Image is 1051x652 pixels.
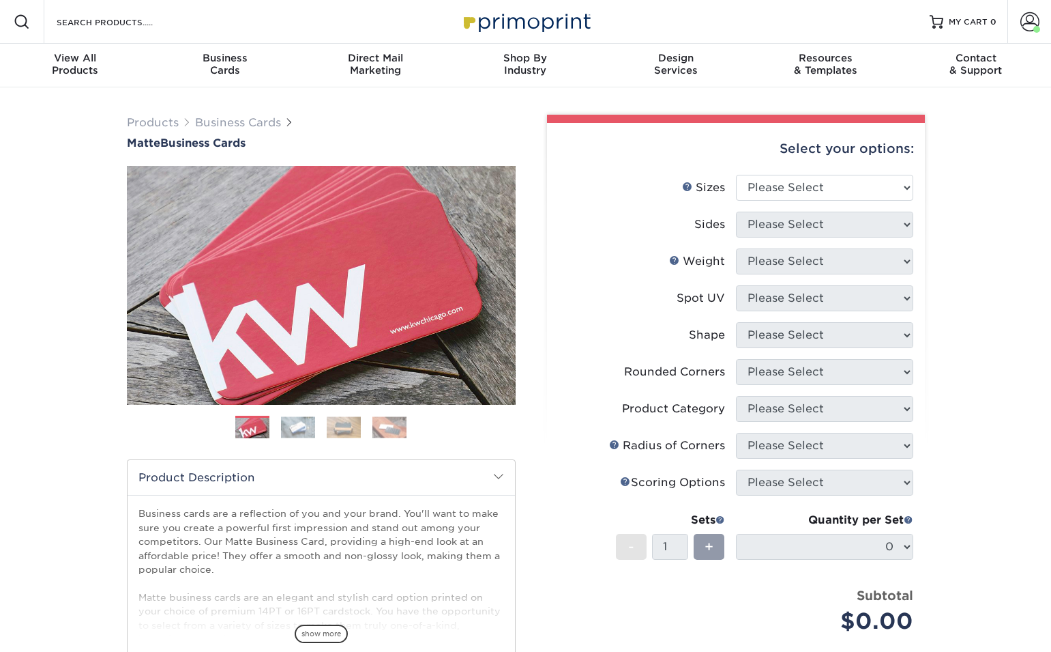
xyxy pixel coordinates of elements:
span: Matte [127,137,160,150]
span: show more [295,625,348,643]
a: Shop ByIndustry [450,44,600,87]
span: Contact [901,52,1051,64]
div: Product Category [622,401,725,417]
span: + [705,537,713,557]
span: Business [150,52,300,64]
img: Business Cards 03 [327,416,361,438]
div: & Templates [751,52,901,76]
div: Sets [616,512,725,528]
div: Scoring Options [620,474,725,491]
strong: Subtotal [857,588,913,603]
a: Contact& Support [901,44,1051,87]
div: Rounded Corners [624,364,725,380]
a: Direct MailMarketing [300,44,450,87]
a: Products [127,116,179,129]
div: Quantity per Set [736,512,913,528]
span: Shop By [450,52,600,64]
img: Primoprint [458,7,594,36]
span: Design [601,52,751,64]
div: Weight [669,253,725,270]
a: DesignServices [601,44,751,87]
div: Sides [694,216,725,233]
div: Services [601,52,751,76]
span: - [628,537,634,557]
h1: Business Cards [127,137,516,150]
div: & Support [901,52,1051,76]
div: Select your options: [558,123,914,175]
div: Sizes [682,180,725,196]
img: Business Cards 02 [281,416,315,438]
img: Business Cards 04 [372,416,406,438]
div: $0.00 [746,605,913,638]
span: Resources [751,52,901,64]
a: Business Cards [195,116,281,129]
span: MY CART [949,16,988,28]
div: Spot UV [677,290,725,307]
a: MatteBusiness Cards [127,137,516,150]
div: Marketing [300,52,450,76]
h2: Product Description [128,460,515,495]
a: Resources& Templates [751,44,901,87]
input: SEARCH PRODUCTS..... [55,14,188,30]
div: Cards [150,52,300,76]
div: Shape [689,327,725,343]
div: Radius of Corners [609,438,725,454]
div: Industry [450,52,600,76]
span: Direct Mail [300,52,450,64]
img: Matte 01 [127,91,516,480]
img: Business Cards 01 [235,411,269,445]
a: BusinessCards [150,44,300,87]
span: 0 [990,17,996,27]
